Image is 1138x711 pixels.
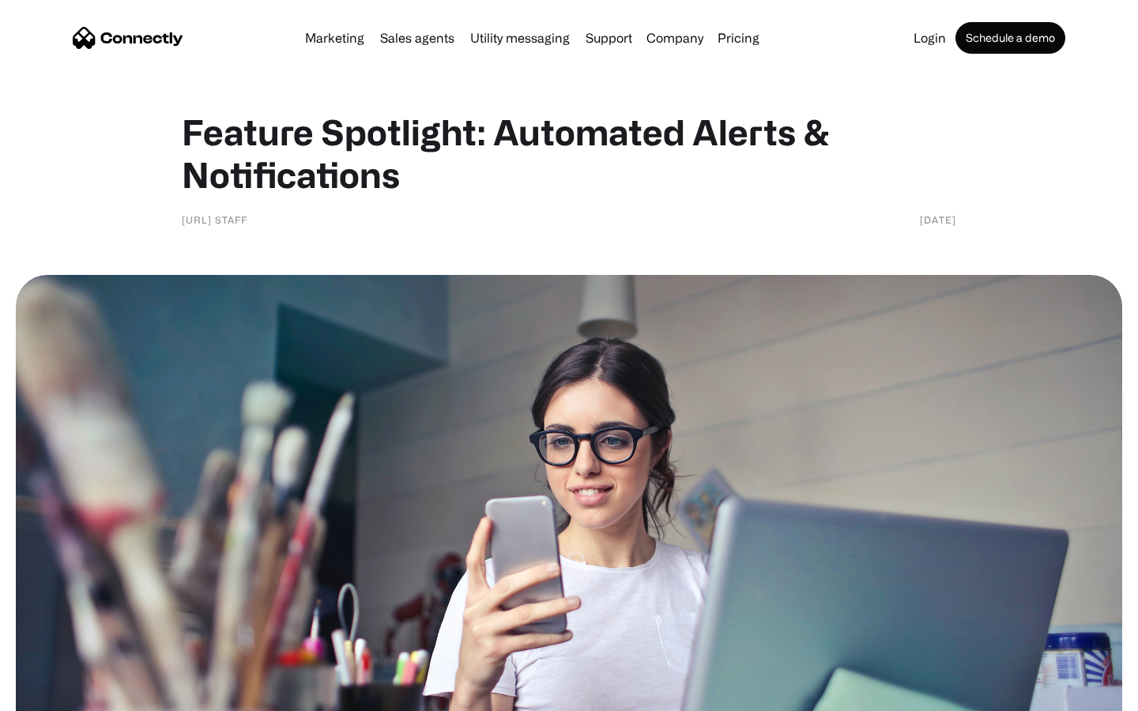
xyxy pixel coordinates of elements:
ul: Language list [32,683,95,705]
a: Sales agents [374,32,461,44]
h1: Feature Spotlight: Automated Alerts & Notifications [182,111,956,196]
a: Pricing [711,32,766,44]
aside: Language selected: English [16,683,95,705]
div: [DATE] [920,212,956,228]
a: Utility messaging [464,32,576,44]
a: home [73,26,183,50]
a: Marketing [299,32,371,44]
a: Schedule a demo [955,22,1065,54]
div: Company [646,27,703,49]
div: Company [642,27,708,49]
div: [URL] staff [182,212,247,228]
a: Login [907,32,952,44]
a: Support [579,32,639,44]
